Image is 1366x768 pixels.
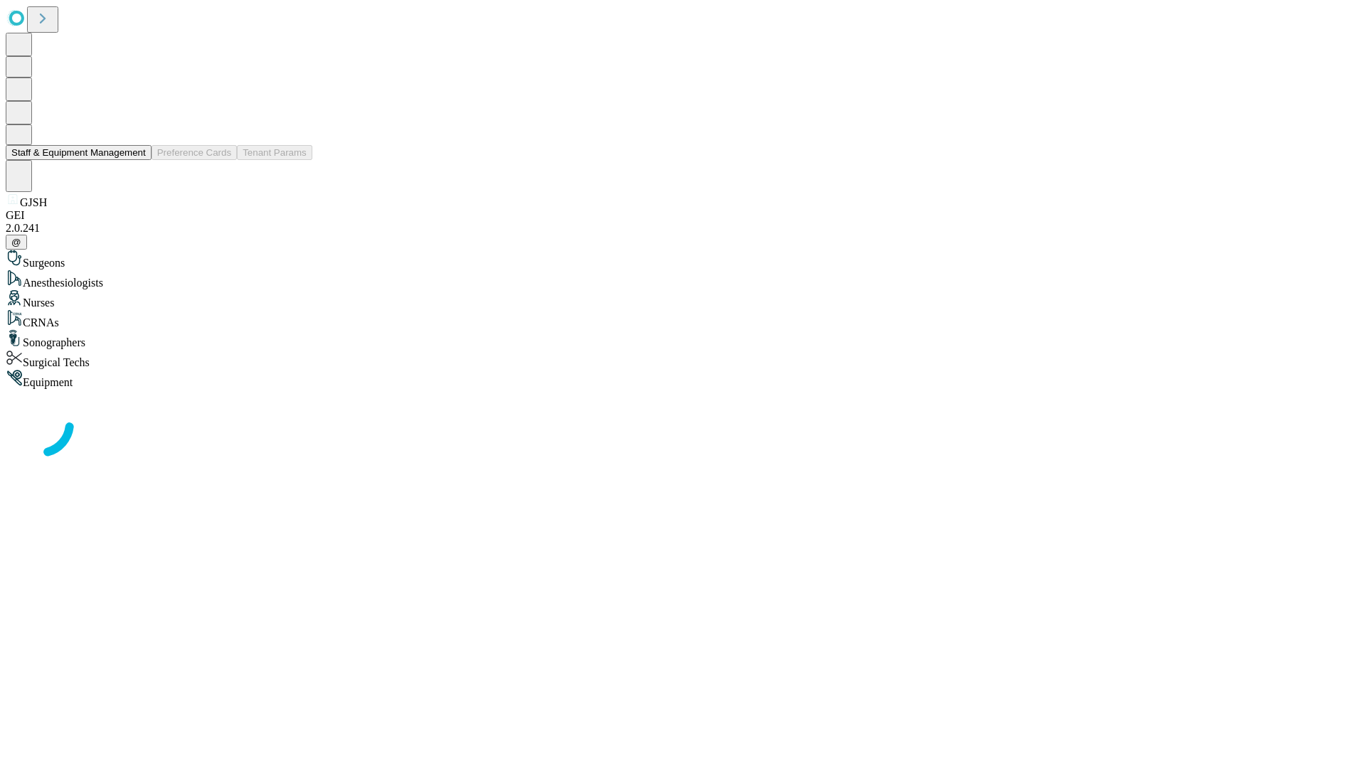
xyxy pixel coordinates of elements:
[152,145,237,160] button: Preference Cards
[6,369,1360,389] div: Equipment
[6,289,1360,309] div: Nurses
[6,145,152,160] button: Staff & Equipment Management
[6,235,27,250] button: @
[6,209,1360,222] div: GEI
[11,237,21,247] span: @
[6,222,1360,235] div: 2.0.241
[20,196,47,208] span: GJSH
[6,250,1360,270] div: Surgeons
[6,270,1360,289] div: Anesthesiologists
[6,329,1360,349] div: Sonographers
[237,145,312,160] button: Tenant Params
[6,349,1360,369] div: Surgical Techs
[6,309,1360,329] div: CRNAs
